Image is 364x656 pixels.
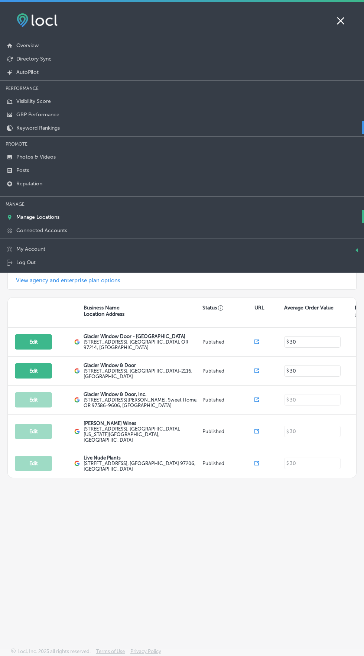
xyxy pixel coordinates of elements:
[286,339,289,344] p: $
[16,214,59,220] p: Manage Locations
[284,305,334,311] p: Average Order Value
[84,305,124,317] p: Business Name Location Address
[84,426,201,443] label: [STREET_ADDRESS] , [GEOGRAPHIC_DATA], [US_STATE][GEOGRAPHIC_DATA], [GEOGRAPHIC_DATA]
[74,397,80,403] img: logo
[16,56,52,62] p: Directory Sync
[84,397,201,408] label: [STREET_ADDRESS][PERSON_NAME] , Sweet Home, OR 97386-9606, [GEOGRAPHIC_DATA]
[84,334,201,339] p: Glacier Window Door - [GEOGRAPHIC_DATA]
[15,456,52,471] button: Edit
[202,429,254,434] p: Published
[74,339,80,345] img: logo
[202,339,254,345] p: Published
[16,167,29,173] p: Posts
[286,368,289,373] p: $
[202,305,254,311] p: Status
[16,246,45,252] p: My Account
[16,69,39,75] p: AutoPilot
[16,125,60,131] p: Keyword Rankings
[84,420,201,426] p: [PERSON_NAME] Wines
[15,334,52,350] button: Edit
[202,461,254,466] p: Published
[74,368,80,374] img: logo
[202,397,254,403] p: Published
[84,455,201,461] p: Live Nude Plants
[84,368,201,379] label: [STREET_ADDRESS] , [GEOGRAPHIC_DATA]-2116, [GEOGRAPHIC_DATA]
[84,461,201,472] label: [STREET_ADDRESS] , [GEOGRAPHIC_DATA] 97206, [GEOGRAPHIC_DATA]
[16,181,42,187] p: Reputation
[84,339,201,350] label: [STREET_ADDRESS] , [GEOGRAPHIC_DATA], OR 97214, [GEOGRAPHIC_DATA]
[16,259,36,266] p: Log Out
[74,461,80,466] img: logo
[17,13,58,27] img: fda3e92497d09a02dc62c9cd864e3231.png
[84,363,201,368] p: Glacier Window & Door
[16,42,39,49] p: Overview
[16,111,59,118] p: GBP Performance
[8,277,120,289] a: View agency and enterprise plan options
[17,649,91,654] p: Locl, Inc. 2025 all rights reserved.
[16,154,56,160] p: Photos & Videos
[202,368,254,374] p: Published
[74,429,80,434] img: logo
[16,98,51,104] p: Visibility Score
[254,305,264,311] p: URL
[16,227,67,234] p: Connected Accounts
[15,424,52,439] button: Edit
[84,392,201,397] p: Glacier Window & Door, Inc.
[15,363,52,379] button: Edit
[15,392,52,407] button: Edit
